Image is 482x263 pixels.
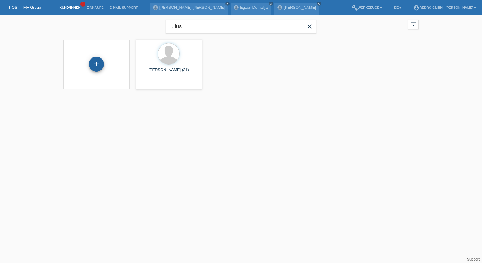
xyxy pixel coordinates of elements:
i: close [270,2,273,5]
a: account_circleRedro GmbH - [PERSON_NAME] ▾ [410,6,479,9]
a: POS — MF Group [9,5,41,10]
a: close [225,2,230,6]
i: close [306,23,313,30]
a: buildWerkzeuge ▾ [349,6,385,9]
i: build [352,5,358,11]
a: close [269,2,273,6]
a: [PERSON_NAME] [284,5,316,10]
input: Suche... [166,20,316,34]
span: 1 [80,2,85,7]
a: [PERSON_NAME] [PERSON_NAME] [159,5,225,10]
div: [PERSON_NAME] (21) [140,67,197,77]
a: Support [467,257,480,261]
i: filter_list [410,21,417,27]
a: Egzon Demalijaj [240,5,268,10]
i: close [317,2,320,5]
a: E-Mail Support [107,6,141,9]
div: Kund*in hinzufügen [89,59,104,69]
a: Einkäufe [83,6,106,9]
i: account_circle [413,5,419,11]
a: Kund*innen [56,6,83,9]
a: DE ▾ [391,6,404,9]
a: close [317,2,321,6]
i: close [226,2,229,5]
